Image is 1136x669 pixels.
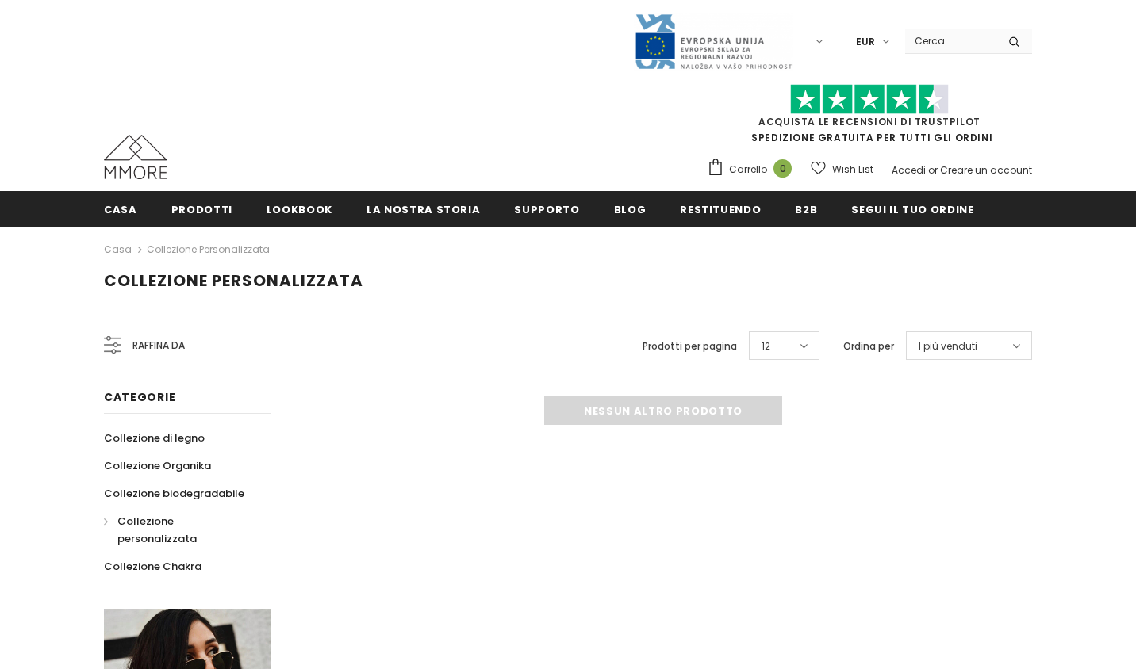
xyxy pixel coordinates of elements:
span: Segui il tuo ordine [851,202,973,217]
span: Lookbook [267,202,332,217]
span: Prodotti [171,202,232,217]
span: Carrello [729,162,767,178]
span: I più venduti [919,338,977,354]
a: Collezione Organika [104,452,211,480]
span: Collezione personalizzata [117,514,197,546]
a: Restituendo [680,191,761,227]
a: Collezione personalizzata [104,507,253,552]
span: Collezione biodegradabile [104,486,244,501]
span: Collezione di legno [104,430,205,445]
span: Restituendo [680,202,761,217]
span: Casa [104,202,137,217]
span: Collezione personalizzata [104,270,363,292]
a: Carrello 0 [707,158,800,182]
a: Javni Razpis [634,34,793,48]
span: Blog [614,202,647,217]
a: Blog [614,191,647,227]
img: Casi MMORE [104,135,167,179]
span: EUR [856,34,875,50]
a: supporto [514,191,579,227]
a: Prodotti [171,191,232,227]
span: 0 [773,159,792,178]
a: Collezione di legno [104,424,205,452]
img: Fidati di Pilot Stars [790,84,949,115]
label: Prodotti per pagina [643,338,737,354]
span: Categorie [104,389,175,405]
a: La nostra storia [367,191,480,227]
a: Acquista le recensioni di TrustPilot [758,115,981,128]
span: Collezione Chakra [104,559,201,574]
label: Ordina per [843,338,894,354]
span: La nostra storia [367,202,480,217]
img: Javni Razpis [634,13,793,71]
span: Raffina da [132,337,185,354]
a: Wish List [811,155,873,183]
span: B2B [795,202,817,217]
span: or [928,163,938,177]
a: Lookbook [267,191,332,227]
a: Casa [104,191,137,227]
span: supporto [514,202,579,217]
a: Casa [104,240,132,259]
input: Search Site [905,29,996,52]
a: Collezione personalizzata [147,243,270,256]
a: Accedi [892,163,926,177]
span: SPEDIZIONE GRATUITA PER TUTTI GLI ORDINI [707,91,1032,144]
span: Collezione Organika [104,458,211,473]
a: Collezione Chakra [104,552,201,580]
a: B2B [795,191,817,227]
span: 12 [762,338,770,354]
a: Collezione biodegradabile [104,480,244,507]
a: Creare un account [940,163,1032,177]
a: Segui il tuo ordine [851,191,973,227]
span: Wish List [832,162,873,178]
